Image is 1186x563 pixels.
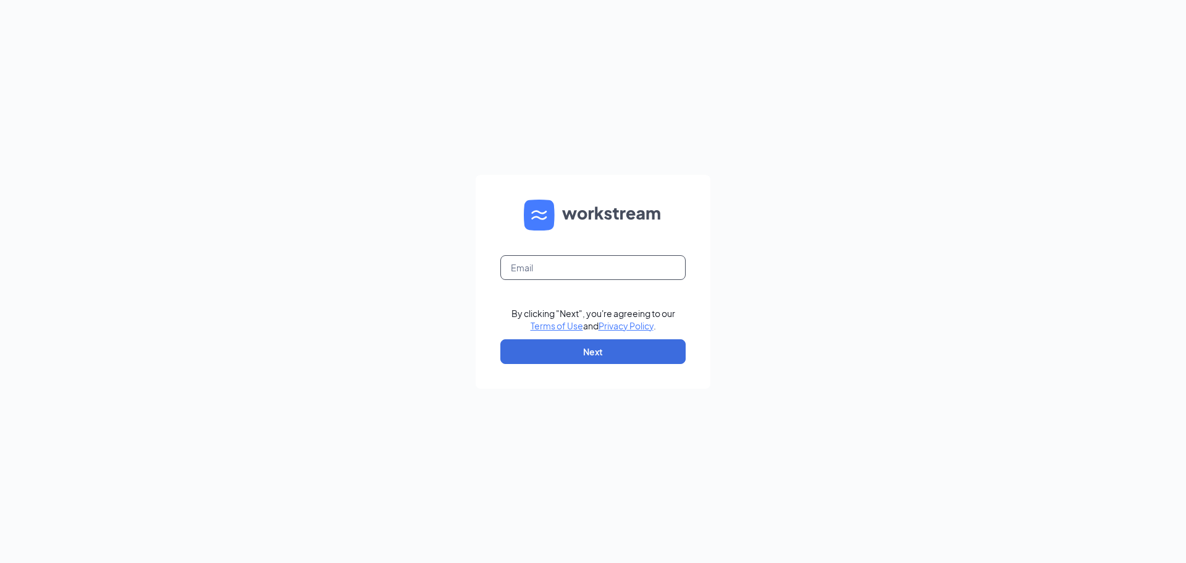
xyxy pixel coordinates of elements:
[500,339,686,364] button: Next
[599,320,654,331] a: Privacy Policy
[500,255,686,280] input: Email
[511,307,675,332] div: By clicking "Next", you're agreeing to our and .
[524,200,662,231] img: WS logo and Workstream text
[531,320,583,331] a: Terms of Use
